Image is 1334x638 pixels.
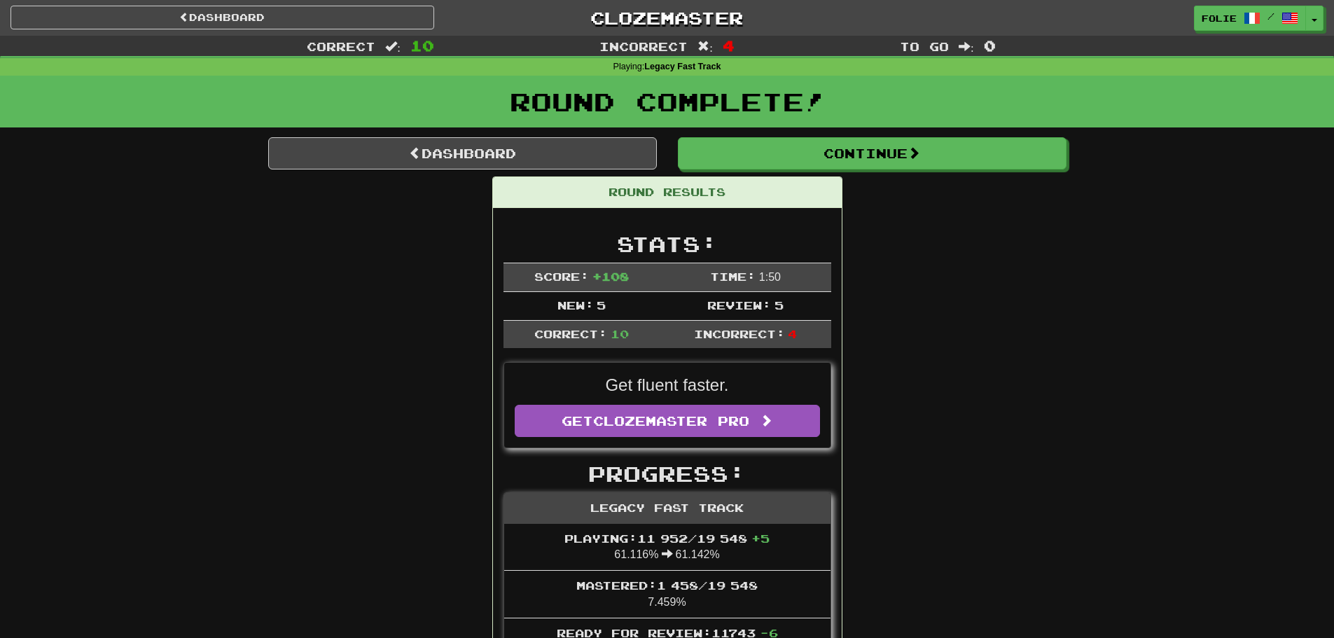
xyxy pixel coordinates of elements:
[751,532,770,545] span: + 5
[534,327,607,340] span: Correct:
[385,41,401,53] span: :
[1202,12,1237,25] span: folie
[515,405,820,437] a: GetClozemaster Pro
[534,270,589,283] span: Score:
[592,270,629,283] span: + 108
[723,37,735,54] span: 4
[678,137,1066,169] button: Continue
[788,327,797,340] span: 4
[710,270,756,283] span: Time:
[557,298,594,312] span: New:
[503,233,831,256] h2: Stats:
[410,37,434,54] span: 10
[900,39,949,53] span: To go
[455,6,879,30] a: Clozemaster
[1267,11,1274,21] span: /
[759,271,781,283] span: 1 : 50
[493,177,842,208] div: Round Results
[1194,6,1306,31] a: folie /
[707,298,771,312] span: Review:
[774,298,784,312] span: 5
[268,137,657,169] a: Dashboard
[599,39,688,53] span: Incorrect
[307,39,375,53] span: Correct
[593,413,749,429] span: Clozemaster Pro
[504,570,831,618] li: 7.459%
[5,88,1329,116] h1: Round Complete!
[644,62,721,71] strong: Legacy Fast Track
[597,298,606,312] span: 5
[515,373,820,397] p: Get fluent faster.
[611,327,629,340] span: 10
[564,532,770,545] span: Playing: 11 952 / 19 548
[959,41,974,53] span: :
[694,327,785,340] span: Incorrect:
[697,41,713,53] span: :
[503,462,831,485] h2: Progress:
[504,524,831,571] li: 61.116% 61.142%
[576,578,758,592] span: Mastered: 1 458 / 19 548
[11,6,434,29] a: Dashboard
[984,37,996,54] span: 0
[504,493,831,524] div: Legacy Fast Track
